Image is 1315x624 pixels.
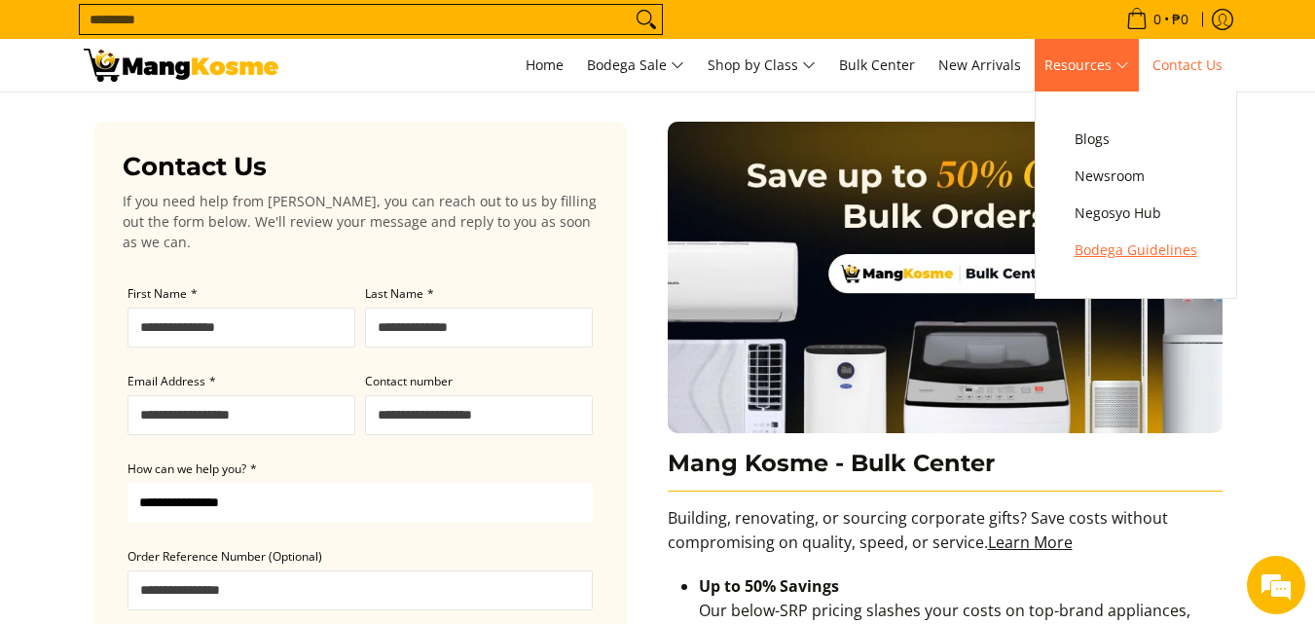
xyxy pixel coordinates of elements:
a: Blogs [1065,121,1207,158]
img: Contact Us Today! l Mang Kosme - Home Appliance Warehouse Sale [84,49,278,82]
nav: Main Menu [298,39,1232,92]
a: Newsroom [1065,158,1207,195]
div: Chat with us now [101,109,327,134]
span: Bulk Center [839,55,915,74]
span: ₱0 [1169,13,1191,26]
a: Bodega Sale [577,39,694,92]
a: Shop by Class [698,39,825,92]
span: • [1120,9,1194,30]
span: Contact number [365,373,453,389]
a: New Arrivals [929,39,1031,92]
span: Contact Us [1152,55,1223,74]
strong: Up to 50% Savings [699,575,839,597]
span: Blogs [1075,128,1197,152]
a: Home [516,39,573,92]
span: Email Address [128,373,205,389]
span: We're online! [113,188,269,385]
a: Bodega Guidelines [1065,232,1207,269]
p: If you need help from [PERSON_NAME], you can reach out to us by filling out the form below. We'll... [123,191,598,252]
a: Bulk Center [829,39,925,92]
span: Last Name [365,285,423,302]
a: Negosyo Hub [1065,195,1207,232]
a: Resources [1035,39,1139,92]
a: Learn More [988,532,1073,553]
button: Search [631,5,662,34]
a: Contact Us [1143,39,1232,92]
span: Resources [1044,54,1129,78]
span: New Arrivals [938,55,1021,74]
div: Minimize live chat window [319,10,366,56]
span: Newsroom [1075,165,1197,189]
span: Shop by Class [708,54,816,78]
span: Bodega Guidelines [1075,239,1197,263]
span: 0 [1151,13,1164,26]
span: First Name [128,285,187,302]
span: Order Reference Number (Optional) [128,548,322,565]
h3: Contact Us [123,151,598,183]
span: Negosyo Hub [1075,202,1197,226]
p: Building, renovating, or sourcing corporate gifts? Save costs without compromising on quality, sp... [668,506,1223,574]
span: Bodega Sale [587,54,684,78]
span: Home [526,55,564,74]
span: How can we help you? [128,460,246,477]
h3: Mang Kosme - Bulk Center [668,449,1223,493]
textarea: Type your message and hit 'Enter' [10,417,371,485]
